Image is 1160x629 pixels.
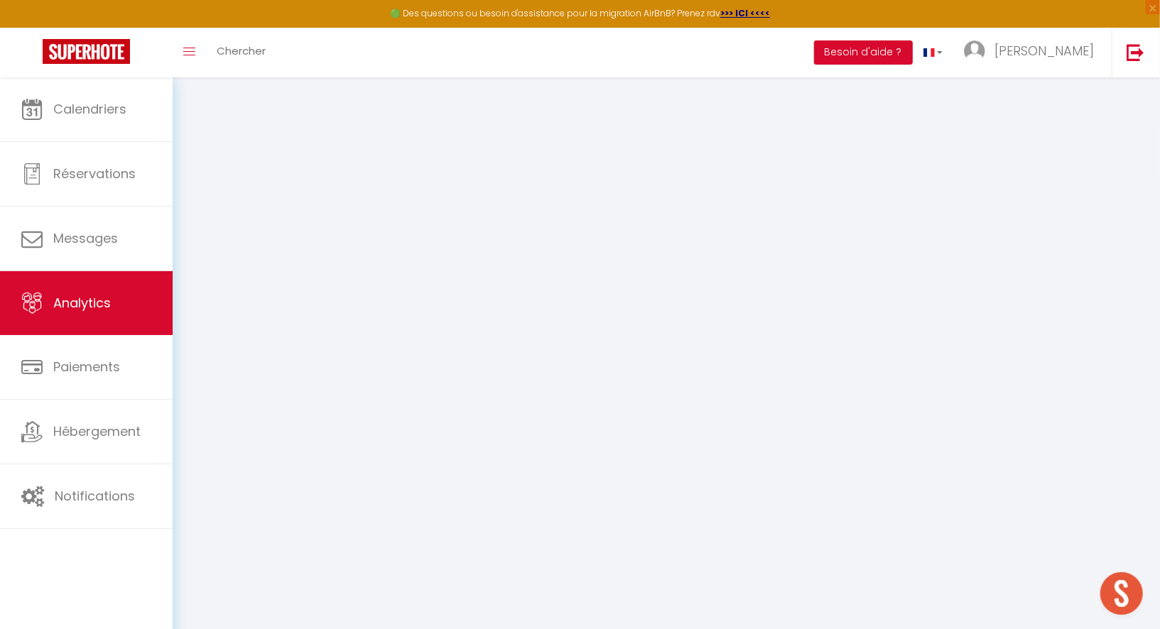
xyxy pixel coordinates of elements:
div: Ouvrir le chat [1100,572,1143,615]
a: >>> ICI <<<< [720,7,770,19]
span: Analytics [53,294,111,312]
span: Notifications [55,487,135,505]
a: ... [PERSON_NAME] [953,28,1112,77]
span: Hébergement [53,422,141,440]
a: Chercher [206,28,276,77]
button: Besoin d'aide ? [814,40,913,65]
span: Messages [53,229,118,247]
span: Chercher [217,43,266,58]
img: ... [964,40,985,62]
img: logout [1127,43,1144,61]
span: Paiements [53,358,120,376]
span: Réservations [53,165,136,182]
img: Super Booking [43,39,130,64]
span: Calendriers [53,100,126,118]
span: [PERSON_NAME] [994,42,1094,60]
